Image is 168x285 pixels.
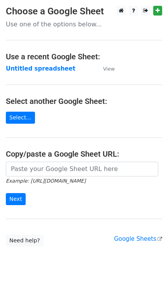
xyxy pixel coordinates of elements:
input: Paste your Google Sheet URL here [6,162,158,176]
p: Use one of the options below... [6,20,162,28]
a: Untitled spreadsheet [6,65,75,72]
a: Select... [6,112,35,124]
a: Google Sheets [114,235,162,242]
small: View [103,66,115,72]
a: View [95,65,115,72]
h4: Use a recent Google Sheet: [6,52,162,61]
small: Example: [URL][DOMAIN_NAME] [6,178,86,184]
input: Next [6,193,26,205]
a: Need help? [6,235,44,247]
h4: Copy/paste a Google Sheet URL: [6,149,162,159]
h4: Select another Google Sheet: [6,97,162,106]
h3: Choose a Google Sheet [6,6,162,17]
